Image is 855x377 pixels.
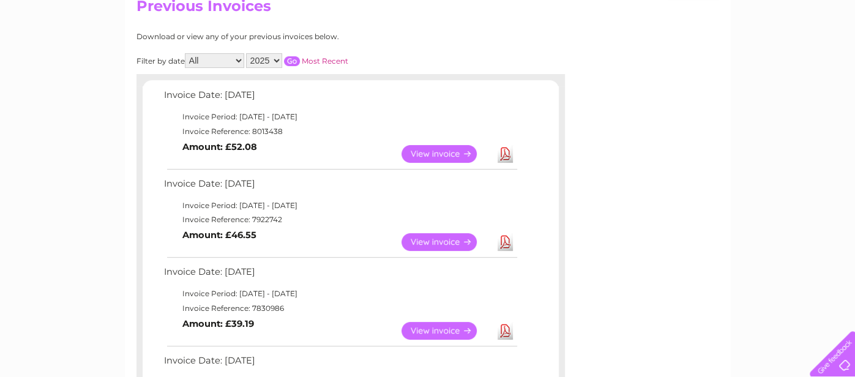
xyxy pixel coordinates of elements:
a: Most Recent [302,56,348,65]
td: Invoice Period: [DATE] - [DATE] [161,110,519,124]
a: View [401,145,491,163]
td: Invoice Date: [DATE] [161,264,519,286]
td: Invoice Reference: 7922742 [161,212,519,227]
a: Log out [815,52,843,61]
td: Invoice Reference: 8013438 [161,124,519,139]
div: Clear Business is a trading name of Verastar Limited (registered in [GEOGRAPHIC_DATA] No. 3667643... [139,7,717,59]
b: Amount: £52.08 [182,141,257,152]
a: Download [498,145,513,163]
td: Invoice Date: [DATE] [161,353,519,375]
a: Download [498,322,513,340]
a: Water [640,52,663,61]
div: Download or view any of your previous invoices below. [136,32,458,41]
img: logo.png [30,32,92,69]
div: Filter by date [136,53,458,68]
a: Telecoms [704,52,741,61]
a: Contact [774,52,804,61]
td: Invoice Period: [DATE] - [DATE] [161,286,519,301]
a: View [401,233,491,251]
a: Download [498,233,513,251]
b: Amount: £39.19 [182,318,254,329]
td: Invoice Reference: 7830986 [161,301,519,316]
a: 0333 014 3131 [624,6,709,21]
a: Blog [749,52,766,61]
td: Invoice Period: [DATE] - [DATE] [161,198,519,213]
a: View [401,322,491,340]
td: Invoice Date: [DATE] [161,176,519,198]
a: Energy [670,52,697,61]
td: Invoice Date: [DATE] [161,87,519,110]
b: Amount: £46.55 [182,230,256,241]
